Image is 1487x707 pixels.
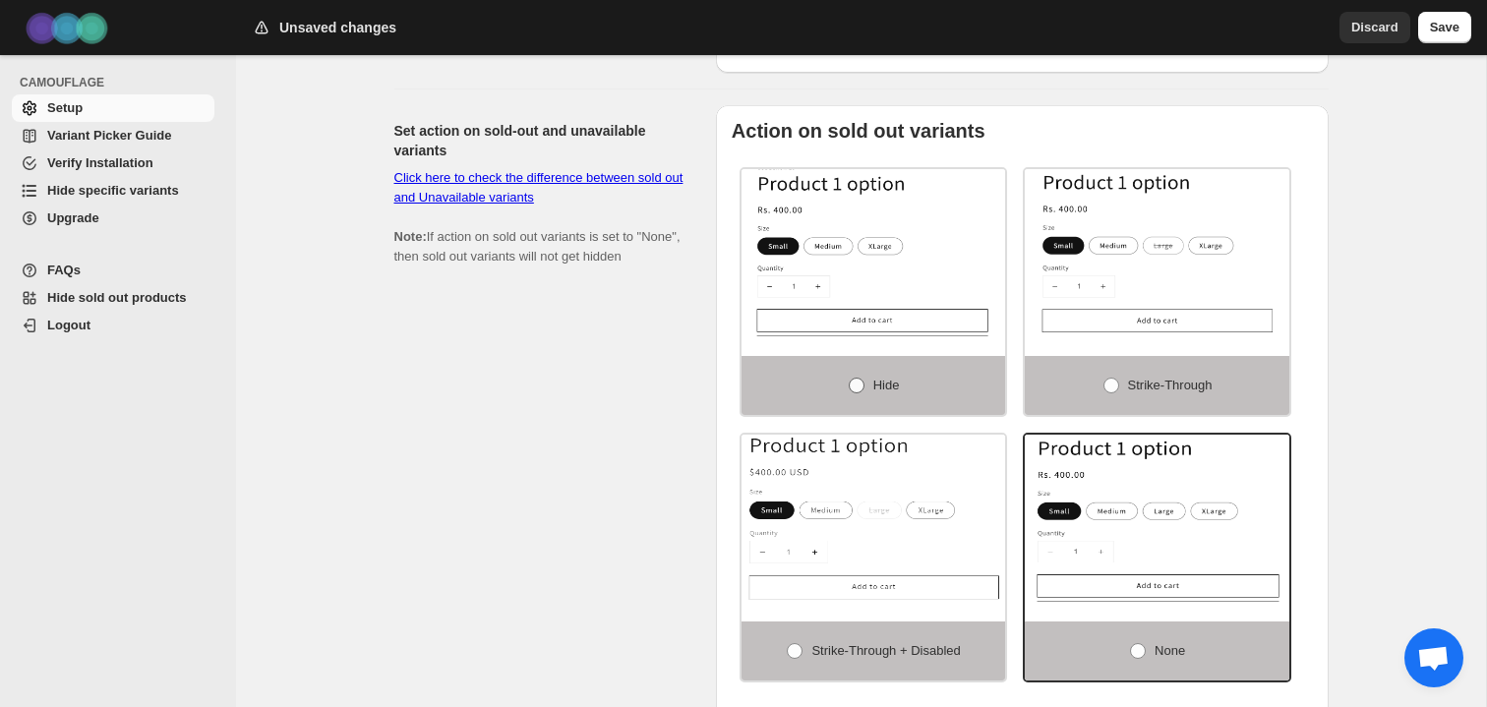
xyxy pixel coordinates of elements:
[742,169,1006,336] img: Hide
[394,170,684,205] a: Click here to check the difference between sold out and Unavailable variants
[12,177,214,205] a: Hide specific variants
[1025,435,1289,602] img: None
[279,18,396,37] h2: Unsaved changes
[12,149,214,177] a: Verify Installation
[1351,18,1398,37] span: Discard
[1404,628,1463,687] div: Open de chat
[47,318,90,332] span: Logout
[47,183,179,198] span: Hide specific variants
[47,128,171,143] span: Variant Picker Guide
[873,378,900,392] span: Hide
[12,205,214,232] a: Upgrade
[47,155,153,170] span: Verify Installation
[1155,643,1185,658] span: None
[47,210,99,225] span: Upgrade
[1128,378,1213,392] span: Strike-through
[20,75,222,90] span: CAMOUFLAGE
[12,94,214,122] a: Setup
[47,263,81,277] span: FAQs
[12,312,214,339] a: Logout
[1025,169,1289,336] img: Strike-through
[732,120,985,142] b: Action on sold out variants
[811,643,960,658] span: Strike-through + Disabled
[47,290,187,305] span: Hide sold out products
[1339,12,1410,43] button: Discard
[1418,12,1471,43] button: Save
[12,284,214,312] a: Hide sold out products
[394,229,427,244] b: Note:
[394,121,684,160] h2: Set action on sold-out and unavailable variants
[1430,18,1459,37] span: Save
[47,100,83,115] span: Setup
[12,257,214,284] a: FAQs
[394,170,684,264] span: If action on sold out variants is set to "None", then sold out variants will not get hidden
[12,122,214,149] a: Variant Picker Guide
[742,435,1006,602] img: Strike-through + Disabled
